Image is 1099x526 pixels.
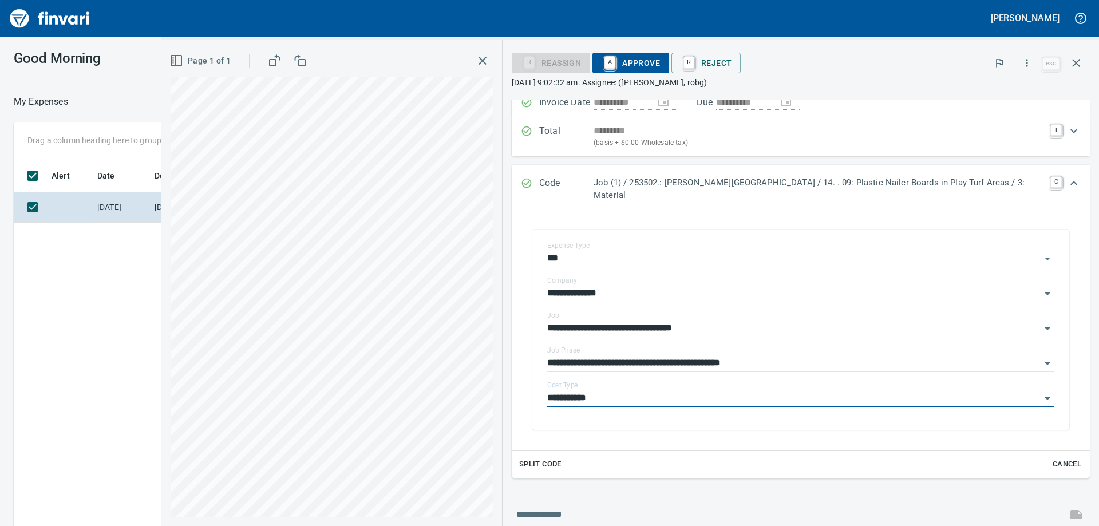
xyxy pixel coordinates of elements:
span: Split Code [519,458,562,471]
button: Cancel [1049,456,1085,473]
div: Expand [512,213,1090,478]
button: Open [1039,321,1055,337]
label: Expense Type [547,242,590,249]
a: esc [1042,57,1060,70]
button: Open [1039,390,1055,406]
label: Cost Type [547,382,578,389]
button: AApprove [592,53,669,73]
span: Reject [681,53,732,73]
button: Flag [987,50,1012,76]
a: T [1050,124,1062,136]
p: Job (1) / 253502.: [PERSON_NAME][GEOGRAPHIC_DATA] / 14. . 09: Plastic Nailer Boards in Play Turf ... [594,176,1043,202]
button: [PERSON_NAME] [988,9,1062,27]
div: Expand [512,165,1090,213]
span: Page 1 of 1 [172,54,231,68]
p: My Expenses [14,95,68,109]
div: Reassign [512,57,590,67]
p: Code [539,176,594,202]
button: Open [1039,251,1055,267]
label: Job [547,312,559,319]
button: Open [1039,355,1055,371]
a: A [604,56,615,69]
h5: [PERSON_NAME] [991,12,1060,24]
p: (basis + $0.00 Wholesale tax) [594,137,1043,149]
h3: Good Morning [14,50,257,66]
td: [DATE] [93,192,150,223]
label: Company [547,277,577,284]
span: Description [155,169,197,183]
p: Total [539,124,594,149]
span: Approve [602,53,660,73]
nav: breadcrumb [14,95,68,109]
span: Alert [52,169,85,183]
span: Date [97,169,115,183]
div: Expand [512,117,1090,156]
button: Page 1 of 1 [167,50,235,72]
span: Description [155,169,212,183]
td: [DATE] Invoice 80209 - 2 from Resco Plastics Inc. (1-39990) [150,192,253,223]
img: Finvari [7,5,93,32]
span: Close invoice [1039,49,1090,77]
a: R [683,56,694,69]
button: More [1014,50,1039,76]
button: Open [1039,286,1055,302]
button: Split Code [516,456,564,473]
p: Drag a column heading here to group the table [27,135,195,146]
span: Alert [52,169,70,183]
a: C [1050,176,1062,188]
p: [DATE] 9:02:32 am. Assignee: ([PERSON_NAME], robg) [512,77,1090,88]
span: Cancel [1051,458,1082,471]
button: RReject [671,53,741,73]
label: Job Phase [547,347,580,354]
span: Date [97,169,130,183]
